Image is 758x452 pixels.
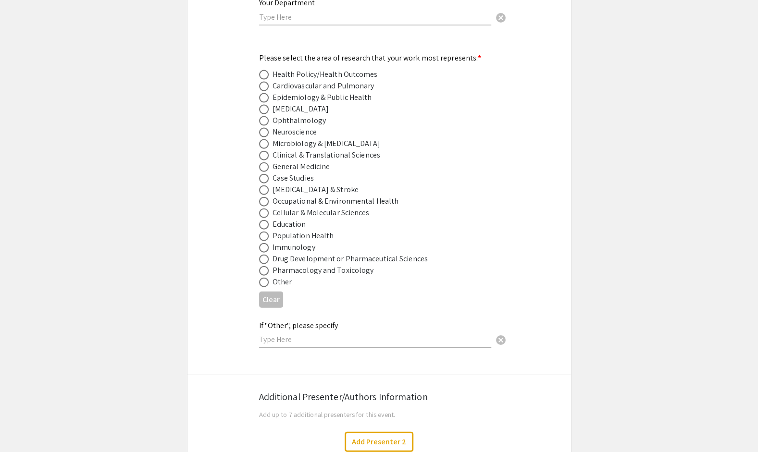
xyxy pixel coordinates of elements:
div: Neuroscience [273,126,317,138]
div: Other [273,276,292,288]
div: Drug Development or Pharmaceutical Sciences [273,253,428,265]
button: Clear [259,292,283,307]
div: Education [273,219,306,230]
button: Add Presenter 2 [345,432,413,452]
button: Clear [491,330,510,349]
span: cancel [495,334,507,346]
mat-label: If "Other", please specify [259,320,338,330]
div: Additional Presenter/Authors Information [259,390,499,404]
div: [MEDICAL_DATA] & Stroke [273,184,359,195]
div: Microbiology & [MEDICAL_DATA] [273,138,381,149]
input: Type Here [259,12,491,22]
div: Pharmacology and Toxicology [273,265,374,276]
div: [MEDICAL_DATA] [273,103,329,115]
div: General Medicine [273,161,330,172]
span: Add up to 7 additional presenters for this event. [259,410,396,419]
mat-label: Please select the area of research that your work most represents: [259,53,482,63]
iframe: Chat [7,409,41,445]
input: Type Here [259,334,491,344]
div: Occupational & Environmental Health [273,195,399,207]
div: Clinical & Translational Sciences [273,149,380,161]
div: Ophthalmology [273,115,326,126]
div: Health Policy/Health Outcomes [273,69,378,80]
div: Immunology [273,242,315,253]
span: cancel [495,12,507,24]
div: Cardiovascular and Pulmonary [273,80,374,92]
div: Epidemiology & Public Health [273,92,372,103]
div: Cellular & Molecular Sciences [273,207,370,219]
button: Clear [491,7,510,26]
div: Population Health [273,230,334,242]
div: Case Studies [273,172,314,184]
